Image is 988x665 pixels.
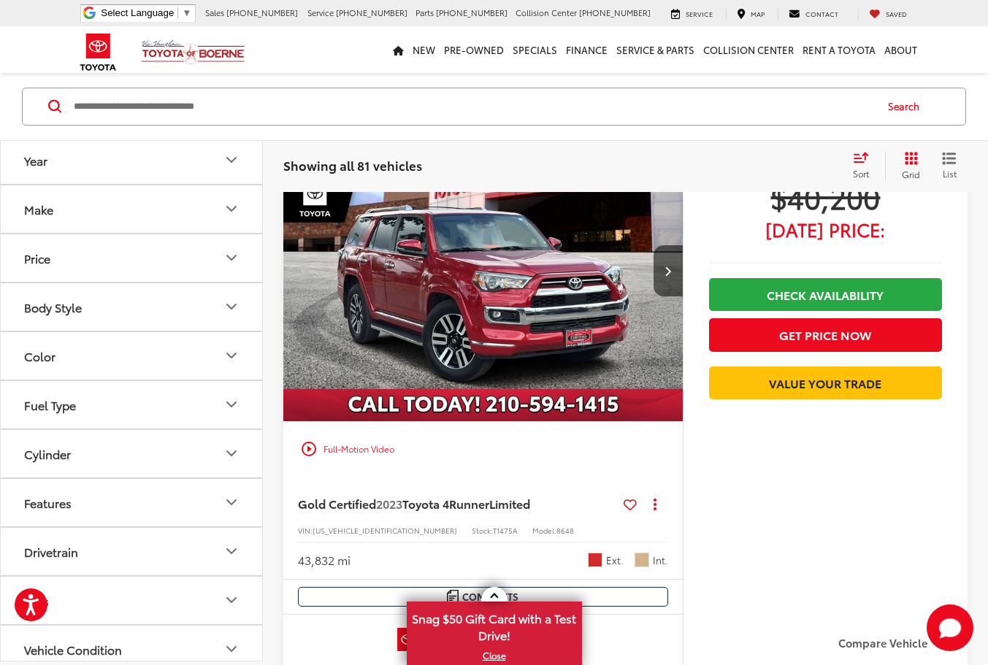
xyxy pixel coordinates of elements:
span: [US_VEHICLE_IDENTIFICATION_NUMBER] [313,525,457,536]
div: 2023 Toyota 4Runner Limited 0 [283,121,684,421]
button: List View [931,151,968,180]
a: Specials [508,26,562,73]
span: Select Language [101,7,174,18]
span: [PHONE_NUMBER] [436,7,508,18]
a: About [880,26,922,73]
span: Snag $50 Gift Card with a Test Drive! [408,603,581,647]
span: List [942,167,957,180]
div: Price [223,249,240,266]
button: CylinderCylinder [1,430,264,477]
button: Toggle Chat Window [927,604,973,651]
button: MakeMake [1,185,264,233]
a: Value Your Trade [709,366,942,399]
a: Select Language​ [101,7,191,18]
a: Contact [778,8,849,20]
img: Toyota [71,28,126,76]
img: 2023 Toyota 4Runner Limited [283,121,684,422]
a: Rent a Toyota [798,26,880,73]
a: Check Availability [709,278,942,311]
button: Actions [643,491,668,517]
button: Search [874,88,941,125]
div: Drivetrain [24,545,78,558]
a: Collision Center [699,26,798,73]
div: Tags [223,591,240,609]
button: Grid View [885,151,931,180]
input: Search by Make, Model, or Keyword [72,89,874,124]
button: Comments [298,587,668,607]
div: Vehicle Condition [24,642,122,656]
button: DrivetrainDrivetrain [1,528,264,575]
a: Finance [562,26,612,73]
span: Red [588,553,602,567]
label: Compare Vehicle [838,636,953,650]
a: New [408,26,440,73]
div: Fuel Type [223,396,240,413]
span: Model: [532,525,556,536]
span: Grid [902,168,920,180]
span: Int. [653,553,668,567]
a: Gold Certified2023Toyota 4RunnerLimited [298,496,618,512]
span: [PHONE_NUMBER] [336,7,407,18]
span: Gold Certified [298,495,376,512]
div: Vehicle Condition [223,640,240,658]
a: Home [388,26,408,73]
span: Sand Beige [635,553,649,567]
span: Limited [489,495,530,512]
div: Color [24,349,55,363]
span: Parts [416,7,434,18]
span: ▼ [182,7,191,18]
button: Get Price Now [709,318,942,351]
button: ColorColor [1,332,264,380]
a: Service & Parts: Opens in a new tab [612,26,699,73]
div: Cylinder [223,445,240,462]
button: FeaturesFeatures [1,479,264,526]
img: Toyota Certified Used Vehicles [397,628,481,651]
span: Sales [205,7,224,18]
span: [PHONE_NUMBER] [226,7,298,18]
div: Fuel Type [24,398,76,412]
span: Toyota 4Runner [402,495,489,512]
span: dropdown dots [654,498,656,510]
div: Year [223,151,240,169]
div: Color [223,347,240,364]
span: Stock: [472,525,493,536]
span: Sort [853,167,869,180]
a: Pre-Owned [440,26,508,73]
div: Make [24,202,53,216]
a: Map [726,8,776,20]
span: Saved [886,9,907,18]
div: 43,832 mi [298,552,351,569]
span: Map [751,9,765,18]
span: Showing all 81 vehicles [283,156,422,174]
span: VIN: [298,525,313,536]
button: PricePrice [1,234,264,282]
span: Service [686,9,713,18]
button: Select sort value [846,151,885,180]
a: My Saved Vehicles [858,8,918,20]
button: Body StyleBody Style [1,283,264,331]
button: Fuel TypeFuel Type [1,381,264,428]
button: TagsTags [1,577,264,624]
button: Next image [654,245,683,296]
div: Cylinder [24,447,71,461]
span: 2023 [376,495,402,512]
svg: Start Chat [927,604,973,651]
img: Vic Vaughan Toyota of Boerne [141,39,245,65]
span: 8648 [556,525,574,536]
a: Service [660,8,724,20]
button: YearYear [1,137,264,184]
span: [PHONE_NUMBER] [579,7,651,18]
span: Collision Center [516,7,577,18]
span: Service [307,7,334,18]
div: Price [24,251,50,265]
span: Ext. [606,553,624,567]
div: Features [24,496,72,510]
a: 2023 Toyota 4Runner Limited2023 Toyota 4Runner Limited2023 Toyota 4Runner Limited2023 Toyota 4Run... [283,121,684,421]
div: Make [223,200,240,218]
div: Year [24,153,47,167]
div: Body Style [24,300,82,314]
span: [DATE] Price: [709,222,942,237]
span: $40,200 [709,178,942,215]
